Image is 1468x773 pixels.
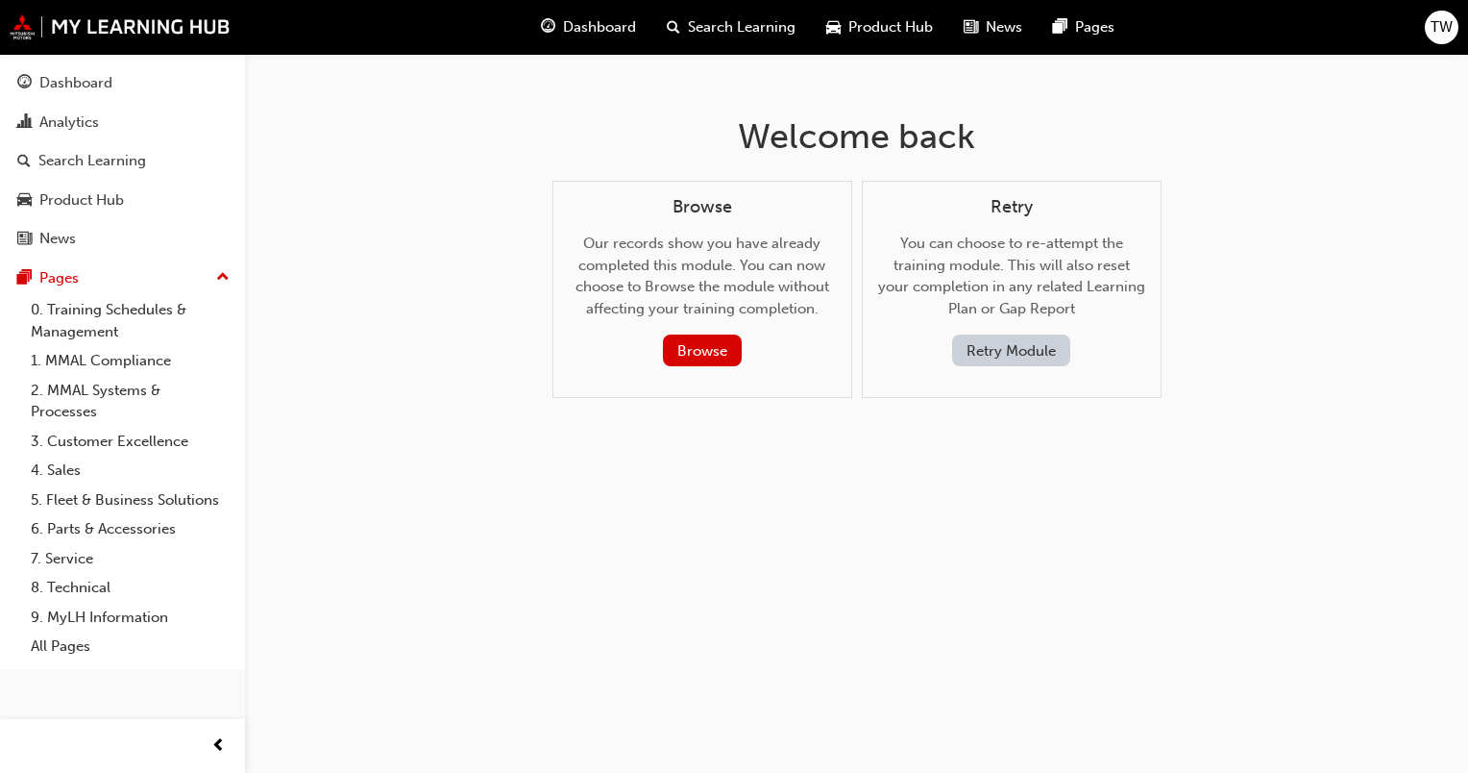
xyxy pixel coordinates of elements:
span: TW [1431,16,1453,38]
a: Dashboard [8,65,237,101]
button: Pages [8,261,237,296]
a: guage-iconDashboard [526,8,651,47]
div: News [39,228,76,250]
a: 8. Technical [23,573,237,603]
a: 6. Parts & Accessories [23,514,237,544]
div: Dashboard [39,72,112,94]
span: pages-icon [1053,15,1067,39]
a: Search Learning [8,143,237,179]
div: Analytics [39,112,99,134]
a: All Pages [23,632,237,661]
h1: Welcome back [552,115,1162,158]
a: 3. Customer Excellence [23,427,237,457]
span: car-icon [17,192,32,210]
a: Product Hub [8,183,237,218]
button: Browse [663,335,742,366]
span: Dashboard [563,16,636,38]
span: up-icon [216,265,230,290]
span: Product Hub [848,16,933,38]
span: News [986,16,1022,38]
h4: Retry [878,197,1145,218]
a: 9. MyLH Information [23,603,237,633]
span: pages-icon [17,270,32,287]
span: search-icon [667,15,680,39]
button: DashboardAnalyticsSearch LearningProduct HubNews [8,62,237,261]
h4: Browse [569,197,836,218]
a: pages-iconPages [1038,8,1130,47]
a: 4. Sales [23,456,237,486]
button: Retry Module [952,335,1070,366]
a: search-iconSearch Learning [651,8,811,47]
span: news-icon [964,15,978,39]
span: chart-icon [17,114,32,132]
span: news-icon [17,231,32,248]
img: mmal [10,14,231,39]
a: car-iconProduct Hub [811,8,948,47]
div: Product Hub [39,189,124,212]
div: You can choose to re-attempt the training module. This will also reset your completion in any rel... [878,197,1145,367]
a: 0. Training Schedules & Management [23,295,237,346]
a: 7. Service [23,544,237,574]
a: 2. MMAL Systems & Processes [23,376,237,427]
span: guage-icon [17,75,32,92]
a: 5. Fleet & Business Solutions [23,486,237,515]
span: Pages [1075,16,1114,38]
span: prev-icon [211,735,226,759]
a: news-iconNews [948,8,1038,47]
div: Pages [39,267,79,289]
button: TW [1425,11,1458,44]
span: car-icon [826,15,841,39]
a: 1. MMAL Compliance [23,346,237,376]
a: Analytics [8,105,237,140]
div: Our records show you have already completed this module. You can now choose to Browse the module ... [569,197,836,367]
span: guage-icon [541,15,555,39]
div: Search Learning [38,150,146,172]
a: News [8,221,237,257]
span: search-icon [17,153,31,170]
span: Search Learning [688,16,795,38]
